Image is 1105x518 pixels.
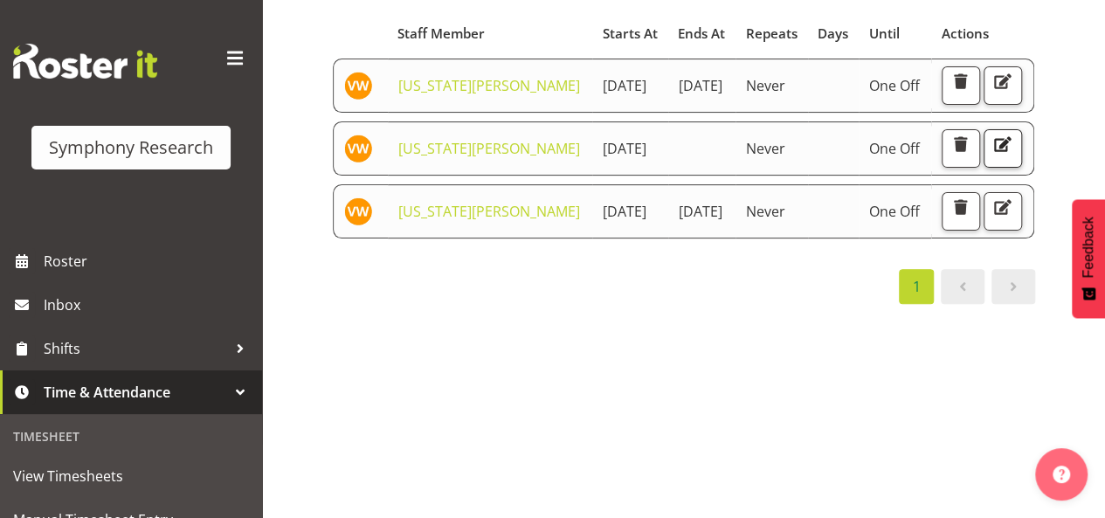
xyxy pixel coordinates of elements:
span: Time & Attendance [44,379,227,405]
span: [DATE] [679,76,722,95]
div: Ends At [678,24,726,44]
a: [US_STATE][PERSON_NAME] [398,76,580,95]
button: Delete Unavailability [942,66,980,105]
span: Inbox [44,292,253,318]
img: help-xxl-2.png [1053,466,1070,483]
span: [DATE] [603,202,646,221]
button: Delete Unavailability [942,129,980,168]
span: Never [746,202,785,221]
button: Feedback - Show survey [1072,199,1105,318]
button: Edit Unavailability [984,192,1022,231]
img: virginia-wheeler11875.jpg [344,197,372,225]
a: [US_STATE][PERSON_NAME] [398,139,580,158]
img: Rosterit website logo [13,44,157,79]
span: [DATE] [603,76,646,95]
span: Never [746,76,785,95]
span: One Off [869,76,920,95]
span: Never [746,139,785,158]
a: View Timesheets [4,454,258,498]
a: [US_STATE][PERSON_NAME] [398,202,580,221]
div: Staff Member [397,24,582,44]
div: Timesheet [4,418,258,454]
span: [DATE] [603,139,646,158]
span: Feedback [1081,217,1096,278]
span: View Timesheets [13,463,249,489]
span: One Off [869,139,920,158]
button: Delete Unavailability [942,192,980,231]
div: Starts At [602,24,658,44]
img: virginia-wheeler11875.jpg [344,72,372,100]
span: Roster [44,248,253,274]
span: [DATE] [679,202,722,221]
button: Edit Unavailability [984,66,1022,105]
div: Symphony Research [49,135,213,161]
span: One Off [869,202,920,221]
div: Actions [941,24,1024,44]
button: Edit Unavailability [984,129,1022,168]
img: virginia-wheeler11875.jpg [344,135,372,162]
div: Repeats [746,24,798,44]
span: Shifts [44,335,227,362]
div: Until [868,24,921,44]
div: Days [818,24,849,44]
